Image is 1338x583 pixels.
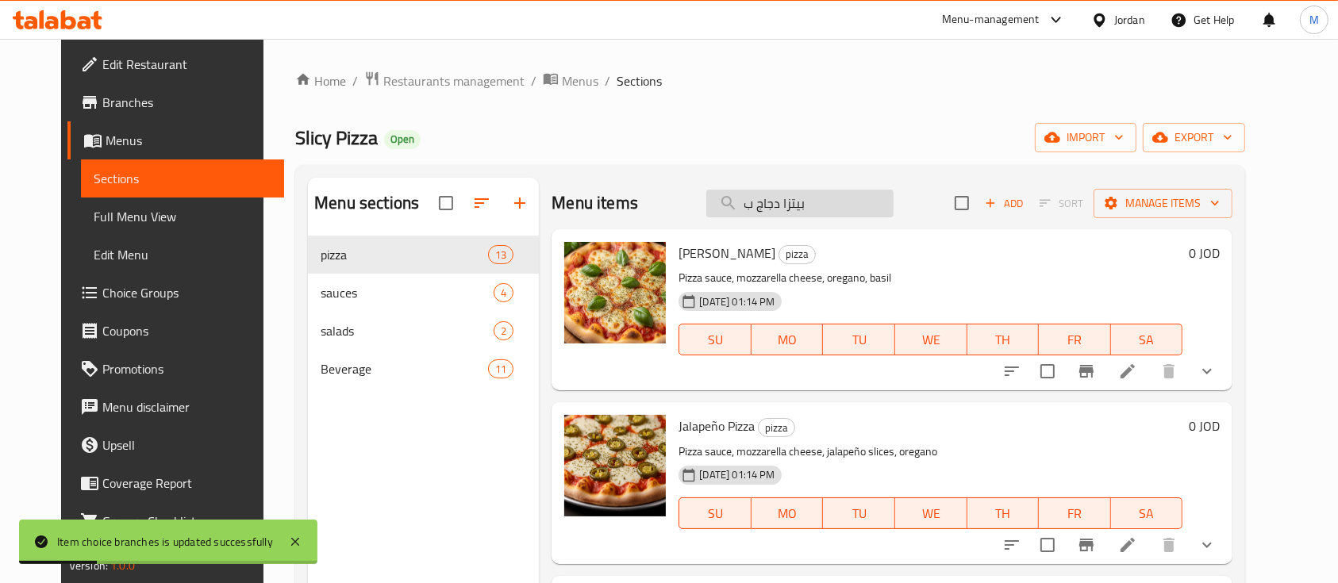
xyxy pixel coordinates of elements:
[543,71,598,91] a: Menus
[102,435,272,455] span: Upsell
[67,350,285,388] a: Promotions
[974,502,1033,525] span: TH
[617,71,662,90] span: Sections
[102,397,272,416] span: Menu disclaimer
[321,359,488,378] span: Beverage
[902,328,961,351] span: WE
[69,555,108,576] span: Version:
[993,526,1031,564] button: sort-choices
[752,497,824,529] button: MO
[321,245,488,264] div: pizza
[686,502,744,525] span: SU
[1029,191,1094,216] span: Select section first
[829,328,889,351] span: TU
[562,71,598,90] span: Menus
[308,312,539,350] div: salads2
[1188,352,1226,390] button: show more
[94,169,272,188] span: Sections
[67,274,285,312] a: Choice Groups
[295,120,378,155] span: Slicy Pizza
[829,502,889,525] span: TU
[501,184,539,222] button: Add section
[1198,362,1217,381] svg: Show Choices
[383,71,525,90] span: Restaurants management
[308,274,539,312] div: sauces4
[308,236,539,274] div: pizza13
[57,533,273,550] div: Item choice branches is updated successfully
[1094,189,1232,218] button: Manage items
[679,268,1182,288] p: Pizza sauce, mozzarella cheese, oregano, basil
[102,512,272,531] span: Grocery Checklist
[494,321,513,340] div: items
[81,236,285,274] a: Edit Menu
[531,71,536,90] li: /
[895,324,967,355] button: WE
[693,294,781,309] span: [DATE] 01:14 PM
[102,283,272,302] span: Choice Groups
[364,71,525,91] a: Restaurants management
[758,328,817,351] span: MO
[314,191,419,215] h2: Menu sections
[67,464,285,502] a: Coverage Report
[494,324,513,339] span: 2
[295,71,346,90] a: Home
[1118,362,1137,381] a: Edit menu item
[902,502,961,525] span: WE
[686,328,744,351] span: SU
[679,324,751,355] button: SU
[974,328,1033,351] span: TH
[605,71,610,90] li: /
[102,321,272,340] span: Coupons
[94,245,272,264] span: Edit Menu
[295,71,1245,91] nav: breadcrumb
[1118,535,1137,554] a: Edit menu item
[759,419,794,437] span: pizza
[67,312,285,350] a: Coupons
[1067,352,1105,390] button: Branch-specific-item
[1039,497,1111,529] button: FR
[758,418,795,437] div: pizza
[321,321,494,340] div: salads
[489,362,513,377] span: 11
[102,359,272,378] span: Promotions
[758,502,817,525] span: MO
[67,502,285,540] a: Grocery Checklist
[321,283,494,302] div: sauces
[779,245,815,263] span: pizza
[67,121,285,159] a: Menus
[308,350,539,388] div: Beverage11
[102,93,272,112] span: Branches
[1039,324,1111,355] button: FR
[982,194,1025,213] span: Add
[1117,502,1177,525] span: SA
[752,324,824,355] button: MO
[429,186,463,220] span: Select all sections
[308,229,539,394] nav: Menu sections
[1189,415,1220,437] h6: 0 JOD
[110,555,135,576] span: 1.0.0
[384,130,421,149] div: Open
[488,359,513,378] div: items
[463,184,501,222] span: Sort sections
[945,186,979,220] span: Select section
[81,159,285,198] a: Sections
[102,55,272,74] span: Edit Restaurant
[106,131,272,150] span: Menus
[1143,123,1245,152] button: export
[706,190,894,217] input: search
[823,497,895,529] button: TU
[1106,194,1220,213] span: Manage items
[1045,328,1105,351] span: FR
[67,83,285,121] a: Branches
[552,191,638,215] h2: Menu items
[489,247,513,263] span: 13
[1155,128,1232,148] span: export
[1189,242,1220,264] h6: 0 JOD
[1045,502,1105,525] span: FR
[1150,526,1188,564] button: delete
[693,467,781,482] span: [DATE] 01:14 PM
[895,497,967,529] button: WE
[1114,11,1145,29] div: Jordan
[494,283,513,302] div: items
[81,198,285,236] a: Full Menu View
